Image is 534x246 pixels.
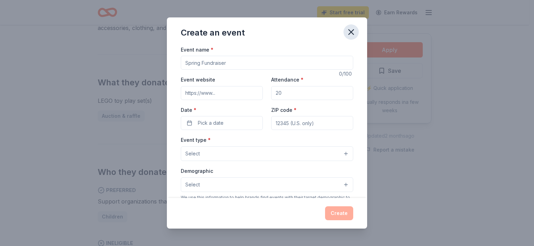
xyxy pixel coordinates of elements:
input: 20 [271,86,353,100]
div: 0 /100 [339,70,353,78]
span: Select [185,149,200,158]
div: Create an event [181,27,245,38]
label: Event name [181,46,213,53]
span: Select [185,180,200,189]
label: Attendance [271,76,304,83]
input: Spring Fundraiser [181,56,353,70]
span: Pick a date [198,119,224,127]
label: Date [181,107,263,114]
label: Event type [181,137,211,144]
input: https://www... [181,86,263,100]
button: Pick a date [181,116,263,130]
button: Select [181,177,353,192]
label: Demographic [181,168,213,175]
button: Select [181,146,353,161]
input: 12345 (U.S. only) [271,116,353,130]
label: Event website [181,76,215,83]
div: We use this information to help brands find events with their target demographic to sponsor their... [181,195,353,206]
label: ZIP code [271,107,297,114]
